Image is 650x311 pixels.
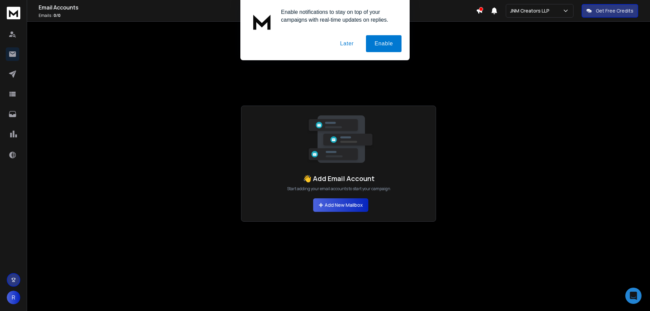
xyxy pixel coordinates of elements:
button: R [7,291,20,304]
div: Open Intercom Messenger [625,288,642,304]
button: Later [331,35,362,52]
p: Start adding your email accounts to start your campaign [287,186,390,192]
img: notification icon [248,8,276,35]
h1: 👋 Add Email Account [303,174,374,183]
button: Add New Mailbox [313,198,368,212]
button: Enable [366,35,402,52]
div: Enable notifications to stay on top of your campaigns with real-time updates on replies. [276,8,402,24]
